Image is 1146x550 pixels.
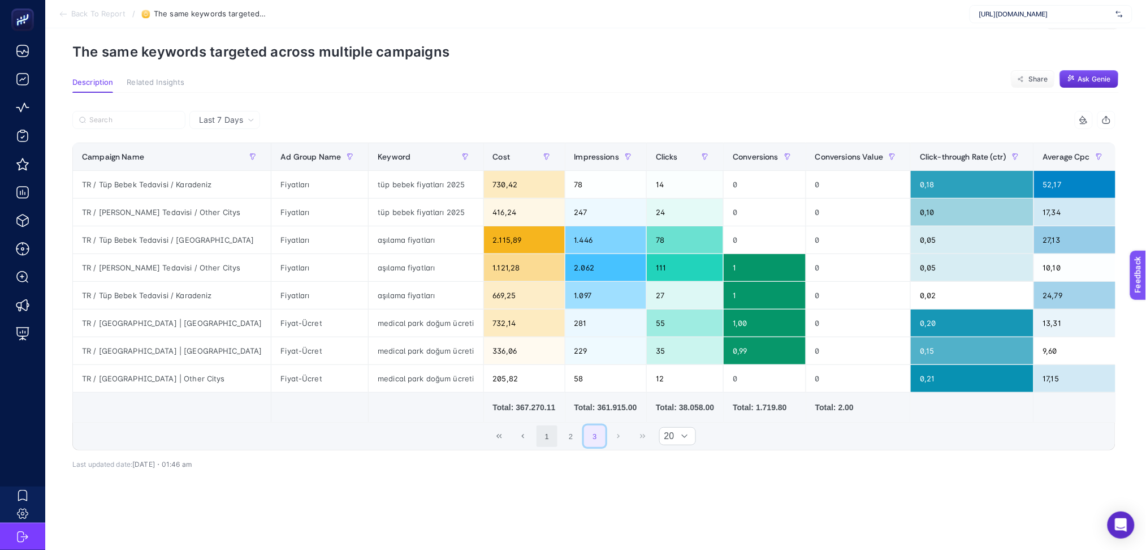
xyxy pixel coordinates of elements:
[724,337,806,364] div: 0,99
[484,171,565,198] div: 730,42
[724,171,806,198] div: 0
[565,365,647,392] div: 58
[1034,282,1118,309] div: 24,79
[132,460,192,469] span: [DATE]・01:46 am
[7,3,43,12] span: Feedback
[979,10,1112,19] span: [URL][DOMAIN_NAME]
[920,152,1006,161] span: Click-through Rate (ctr)
[369,171,483,198] div: tüp bebek fiyatları 2025
[724,199,806,226] div: 0
[1059,70,1119,88] button: Ask Genie
[1078,75,1111,84] span: Ask Genie
[484,226,565,253] div: 2.115,89
[911,282,1033,309] div: 0,02
[911,365,1033,392] div: 0,21
[815,152,883,161] span: Conversions Value
[132,9,135,18] span: /
[660,428,674,445] span: Rows per page
[73,365,271,392] div: TR / [GEOGRAPHIC_DATA] | Other Citys
[488,426,510,447] button: First Page
[565,254,647,281] div: 2.062
[1043,152,1091,161] span: Average Cpc
[806,171,910,198] div: 0
[1116,8,1123,20] img: svg%3e
[574,402,638,413] div: Total: 361.915.00
[656,152,678,161] span: Clicks
[271,171,368,198] div: Fiyatları
[271,199,368,226] div: Fiyatları
[199,114,243,126] span: Last 7 Days
[565,226,647,253] div: 1.446
[1011,70,1055,88] button: Share
[565,310,647,337] div: 281
[647,337,723,364] div: 35
[512,426,534,447] button: Previous Page
[484,199,565,226] div: 416,24
[1034,199,1118,226] div: 17,34
[724,254,806,281] div: 1
[537,426,558,447] button: 1
[647,171,723,198] div: 14
[806,226,910,253] div: 0
[1108,512,1135,539] div: Open Intercom Messenger
[806,282,910,309] div: 0
[73,310,271,337] div: TR / [GEOGRAPHIC_DATA] | [GEOGRAPHIC_DATA]
[271,226,368,253] div: Fiyatları
[493,152,511,161] span: Cost
[280,152,341,161] span: Ad Group Name
[369,282,483,309] div: aşılama fiyatları
[647,282,723,309] div: 27
[271,282,368,309] div: Fiyatları
[647,365,723,392] div: 12
[127,78,184,87] span: Related Insights
[72,78,113,87] span: Description
[127,78,184,93] button: Related Insights
[73,337,271,364] div: TR / [GEOGRAPHIC_DATA] | [GEOGRAPHIC_DATA]
[72,78,113,93] button: Description
[271,310,368,337] div: Fiyat-Ücret
[806,310,910,337] div: 0
[911,199,1033,226] div: 0,10
[82,152,144,161] span: Campaign Name
[484,365,565,392] div: 205,82
[724,365,806,392] div: 0
[911,310,1033,337] div: 0,20
[565,199,647,226] div: 247
[1034,310,1118,337] div: 13,31
[806,254,910,281] div: 0
[71,10,126,19] span: Back To Report
[911,171,1033,198] div: 0,18
[484,254,565,281] div: 1.121,28
[369,199,483,226] div: tüp bebek fiyatları 2025
[565,171,647,198] div: 78
[733,152,779,161] span: Conversions
[806,365,910,392] div: 0
[1034,365,1118,392] div: 17,15
[724,310,806,337] div: 1,00
[73,282,271,309] div: TR / Tüp Bebek Tedavisi / Karadeniz
[72,44,1119,60] p: The same keywords targeted across multiple campaigns
[369,337,483,364] div: medical park doğum ücreti
[271,365,368,392] div: Fiyat-Ücret
[484,337,565,364] div: 336,06
[484,310,565,337] div: 732,14
[565,337,647,364] div: 229
[656,402,714,413] div: Total: 38.058.00
[733,402,797,413] div: Total: 1.719.80
[271,254,368,281] div: Fiyatları
[154,10,267,19] span: The same keywords targeted across multiple campaigns
[565,282,647,309] div: 1.097
[647,310,723,337] div: 55
[584,426,606,447] button: 3
[647,226,723,253] div: 78
[1034,226,1118,253] div: 27,13
[911,226,1033,253] div: 0,05
[73,171,271,198] div: TR / Tüp Bebek Tedavisi / Karadeniz
[806,337,910,364] div: 0
[1028,75,1048,84] span: Share
[1034,254,1118,281] div: 10,10
[647,199,723,226] div: 24
[911,254,1033,281] div: 0,05
[73,199,271,226] div: TR / [PERSON_NAME] Tedavisi / Other Citys
[484,282,565,309] div: 669,25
